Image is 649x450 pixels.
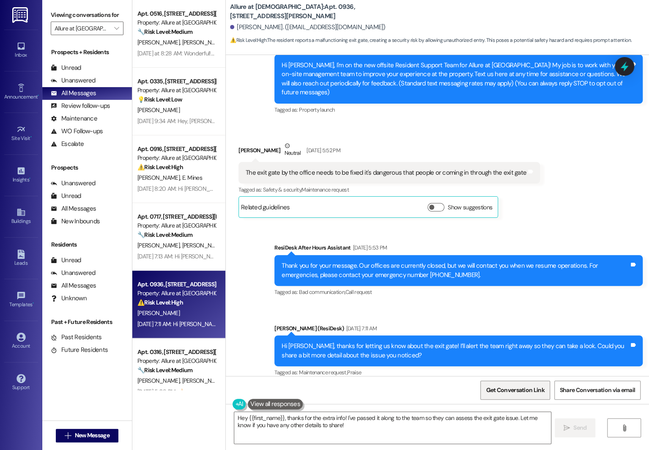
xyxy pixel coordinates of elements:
[274,366,643,379] div: Tagged as:
[137,28,192,36] strong: 🔧 Risk Level: Medium
[51,102,110,110] div: Review follow-ups
[4,371,38,394] a: Support
[560,386,635,395] span: Share Conversation via email
[42,48,132,57] div: Prospects + Residents
[55,22,110,35] input: All communities
[137,388,185,395] div: [DATE] 5:09 PM: 👍🏻
[51,127,103,136] div: WO Follow-ups
[274,324,643,336] div: [PERSON_NAME] (ResiDesk)
[4,122,38,145] a: Site Visit •
[51,76,96,85] div: Unanswered
[38,93,39,99] span: •
[137,377,182,384] span: [PERSON_NAME]
[182,241,225,249] span: [PERSON_NAME]
[4,288,38,311] a: Templates •
[137,145,216,154] div: Apt. 0916, [STREET_ADDRESS][PERSON_NAME]
[51,8,123,22] label: Viewing conversations for
[137,86,216,95] div: Property: Allure at [GEOGRAPHIC_DATA]
[51,63,81,72] div: Unread
[65,432,71,439] i: 
[51,281,96,290] div: All Messages
[51,333,102,342] div: Past Residents
[29,176,30,181] span: •
[4,205,38,228] a: Buildings
[137,18,216,27] div: Property: Allure at [GEOGRAPHIC_DATA]
[304,146,340,155] div: [DATE] 5:52 PM
[246,168,526,177] div: The exit gate by the office needs to be fixed it's dangerous that people or coming in through the...
[137,38,182,46] span: [PERSON_NAME]
[573,423,586,432] span: Send
[274,286,643,298] div: Tagged as:
[282,61,629,97] div: Hi [PERSON_NAME], I'm on the new offsite Resident Support Team for Allure at [GEOGRAPHIC_DATA]! M...
[137,9,216,18] div: Apt. 0516, [STREET_ADDRESS][PERSON_NAME]
[51,192,81,200] div: Unread
[51,294,87,303] div: Unknown
[137,174,182,181] span: [PERSON_NAME]
[137,154,216,162] div: Property: Allure at [GEOGRAPHIC_DATA]
[42,318,132,327] div: Past + Future Residents
[51,114,97,123] div: Maintenance
[486,386,544,395] span: Get Conversation Link
[42,163,132,172] div: Prospects
[234,412,551,444] textarea: Hey {{first_name}}, thanks for the extra info! I've passed it along to the team so they can asses...
[555,418,596,437] button: Send
[299,106,334,113] span: Property launch
[137,231,192,239] strong: 🔧 Risk Level: Medium
[4,247,38,270] a: Leads
[238,141,540,162] div: [PERSON_NAME]
[238,184,540,196] div: Tagged as:
[230,37,266,44] strong: ⚠️ Risk Level: High
[137,185,545,192] div: [DATE] 8:20 AM: Hi [PERSON_NAME], I just got a response to your concern. The gate bid has already...
[30,134,32,140] span: •
[51,140,84,148] div: Escalate
[51,269,96,277] div: Unanswered
[4,330,38,353] a: Account
[33,300,34,306] span: •
[51,179,96,188] div: Unanswered
[42,240,132,249] div: Residents
[230,36,631,45] span: : The resident reports a malfunctioning exit gate, creating a security risk by allowing unauthori...
[282,261,629,280] div: Thank you for your message. Our offices are currently closed, but we will contact you when we res...
[564,425,570,431] i: 
[448,203,492,212] label: Show suggestions
[241,203,290,215] div: Related guidelines
[182,38,225,46] span: [PERSON_NAME]
[283,141,302,159] div: Neutral
[137,77,216,86] div: Apt. 0335, [STREET_ADDRESS][PERSON_NAME]
[137,280,216,289] div: Apt. 0936, [STREET_ADDRESS][PERSON_NAME]
[137,96,182,103] strong: 💡 Risk Level: Low
[230,3,399,21] b: Allure at [DEMOGRAPHIC_DATA]: Apt. 0936, [STREET_ADDRESS][PERSON_NAME]
[230,23,386,32] div: [PERSON_NAME]. ([EMAIL_ADDRESS][DOMAIN_NAME])
[274,243,643,255] div: ResiDesk After Hours Assistant
[282,342,629,360] div: Hi [PERSON_NAME], thanks for letting us know about the exit gate! I’ll alert the team right away ...
[345,288,372,296] span: Call request
[301,186,349,193] span: Maintenance request
[12,7,30,23] img: ResiDesk Logo
[137,357,216,365] div: Property: Allure at [GEOGRAPHIC_DATA]
[344,324,377,333] div: [DATE] 7:11 AM
[137,320,617,328] div: [DATE] 7:11 AM: Hi [PERSON_NAME], thanks for letting us know about the exit gate! I’ll alert the ...
[299,369,347,376] span: Maintenance request ,
[51,204,96,213] div: All Messages
[137,106,180,114] span: [PERSON_NAME]
[137,221,216,230] div: Property: Allure at [GEOGRAPHIC_DATA]
[351,243,387,252] div: [DATE] 5:53 PM
[137,299,183,306] strong: ⚠️ Risk Level: High
[51,346,108,354] div: Future Residents
[299,288,345,296] span: Bad communication ,
[4,164,38,187] a: Insights •
[56,429,118,442] button: New Message
[51,217,100,226] div: New Inbounds
[51,89,96,98] div: All Messages
[114,25,119,32] i: 
[137,241,182,249] span: [PERSON_NAME]
[621,425,627,431] i: 
[137,212,216,221] div: Apt. 0717, [STREET_ADDRESS][PERSON_NAME]
[347,369,361,376] span: Praise
[182,174,202,181] span: E. Mines
[137,366,192,374] strong: 🔧 Risk Level: Medium
[274,104,643,116] div: Tagged as:
[137,289,216,298] div: Property: Allure at [GEOGRAPHIC_DATA]
[263,186,301,193] span: Safety & security ,
[137,348,216,357] div: Apt. 0316, [STREET_ADDRESS][PERSON_NAME]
